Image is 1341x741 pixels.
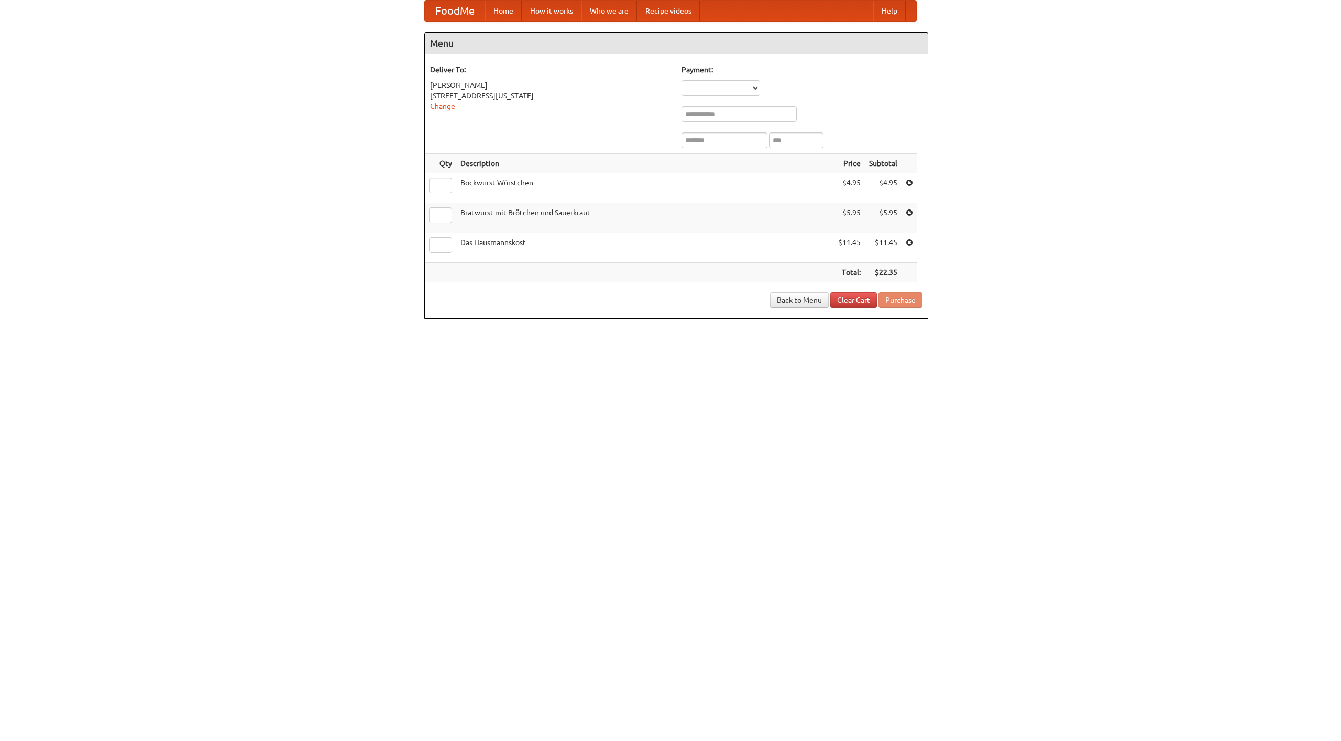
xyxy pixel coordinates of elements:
[485,1,522,21] a: Home
[873,1,906,21] a: Help
[430,64,671,75] h5: Deliver To:
[522,1,581,21] a: How it works
[430,80,671,91] div: [PERSON_NAME]
[425,1,485,21] a: FoodMe
[834,233,865,263] td: $11.45
[430,91,671,101] div: [STREET_ADDRESS][US_STATE]
[456,233,834,263] td: Das Hausmannskost
[456,173,834,203] td: Bockwurst Würstchen
[834,203,865,233] td: $5.95
[865,154,902,173] th: Subtotal
[425,33,928,54] h4: Menu
[834,263,865,282] th: Total:
[456,154,834,173] th: Description
[637,1,700,21] a: Recipe videos
[834,173,865,203] td: $4.95
[430,102,455,110] a: Change
[878,292,922,308] button: Purchase
[581,1,637,21] a: Who we are
[456,203,834,233] td: Bratwurst mit Brötchen und Sauerkraut
[865,203,902,233] td: $5.95
[834,154,865,173] th: Price
[682,64,922,75] h5: Payment:
[865,173,902,203] td: $4.95
[770,292,829,308] a: Back to Menu
[865,233,902,263] td: $11.45
[865,263,902,282] th: $22.35
[425,154,456,173] th: Qty
[830,292,877,308] a: Clear Cart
